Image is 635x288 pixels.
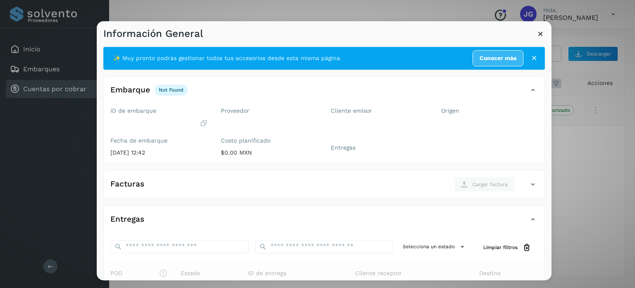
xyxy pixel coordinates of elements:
p: $0.00 MXN [221,149,318,156]
span: Cargar factura [473,181,508,188]
div: Entregas [104,213,544,233]
label: ID de embarque [110,107,208,114]
span: Limpiar filtros [483,244,518,252]
label: Fecha de embarque [110,138,208,145]
div: Embarquenot found [104,83,544,104]
span: Destino [479,269,501,278]
p: [DATE] 12:42 [110,149,208,156]
span: ID de entrega [248,269,286,278]
label: Cliente emisor [331,107,428,114]
button: Cargar factura [454,177,515,192]
span: ✨ Muy pronto podrás gestionar todos tus accesorios desde esta misma página. [113,54,341,63]
button: Selecciona un estado [399,240,470,254]
span: Cliente receptor [355,269,402,278]
label: Origen [441,107,538,114]
label: Proveedor [221,107,318,114]
div: FacturasCargar factura [104,177,544,198]
button: Limpiar filtros [477,240,538,255]
a: Conocer más [473,50,523,66]
span: Estado [181,269,200,278]
p: not found [159,87,184,93]
h3: Información General [103,28,203,40]
h4: Entregas [110,215,144,225]
label: Costo planificado [221,138,318,145]
label: Entregas [331,144,428,151]
h4: Facturas [110,180,144,189]
span: POD [110,269,167,278]
h4: Embarque [110,85,150,95]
